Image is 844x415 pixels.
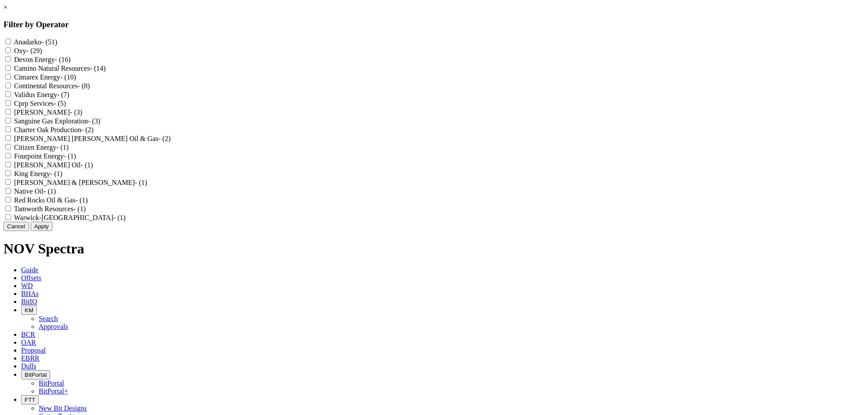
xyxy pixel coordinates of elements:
label: Native Oil [14,188,56,195]
h1: NOV Spectra [4,241,840,257]
label: Devon Energy [14,56,71,63]
label: King Energy [14,170,62,177]
label: [PERSON_NAME] & [PERSON_NAME] [14,179,147,186]
label: Sanguine Gas Exploration [14,117,100,125]
span: FTT [25,397,35,403]
span: - (1) [81,161,93,169]
span: - (1) [135,179,147,186]
label: Oxy [14,47,42,54]
span: - (51) [41,38,57,46]
span: - (1) [76,196,88,204]
label: Camino Natural Resources [14,65,105,72]
span: - (2) [81,126,94,134]
span: - (8) [77,82,90,90]
span: Guide [21,266,38,274]
button: Apply [31,222,52,231]
label: Anadarko [14,38,57,46]
label: [PERSON_NAME] [14,108,82,116]
span: Dulls [21,362,36,370]
span: - (14) [90,65,105,72]
button: Cancel [4,222,29,231]
span: - (10) [60,73,76,81]
span: KM [25,307,33,314]
label: Cimarex Energy [14,73,76,81]
span: - (2) [158,135,171,142]
label: [PERSON_NAME] Oil [14,161,93,169]
span: WD [21,282,33,289]
span: BHAs [21,290,39,297]
span: - (1) [113,214,126,221]
span: - (1) [44,188,56,195]
a: New Bit Designs [39,404,87,412]
span: - (1) [73,205,86,213]
label: Fourpoint Energy [14,152,76,160]
a: Search [39,315,58,322]
span: - (1) [56,144,69,151]
span: OAR [21,339,36,346]
label: Charter Oak Production [14,126,94,134]
a: × [4,4,7,11]
label: Citizen Energy [14,144,69,151]
h3: Filter by Operator [4,20,840,29]
span: BitIQ [21,298,37,305]
label: Cprp Services [14,100,66,107]
label: Continental Resources [14,82,90,90]
span: - (16) [55,56,71,63]
label: Validus Energy [14,91,69,98]
label: Tamworth Resources [14,205,86,213]
span: - (7) [57,91,69,98]
span: - (5) [54,100,66,107]
span: BCR [21,331,35,338]
label: [PERSON_NAME] [PERSON_NAME] Oil & Gas [14,135,171,142]
a: BitPortal [39,379,64,387]
label: Red Rocks Oil & Gas [14,196,88,204]
a: Approvals [39,323,68,330]
span: EBRR [21,354,40,362]
span: - (1) [50,170,62,177]
span: BitPortal [25,372,47,378]
span: Proposal [21,346,46,354]
span: Offsets [21,274,41,281]
span: - (3) [88,117,100,125]
label: Warwick-[GEOGRAPHIC_DATA] [14,214,126,221]
span: - (29) [26,47,42,54]
span: - (1) [64,152,76,160]
a: BitPortal+ [39,387,68,395]
span: - (3) [70,108,82,116]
